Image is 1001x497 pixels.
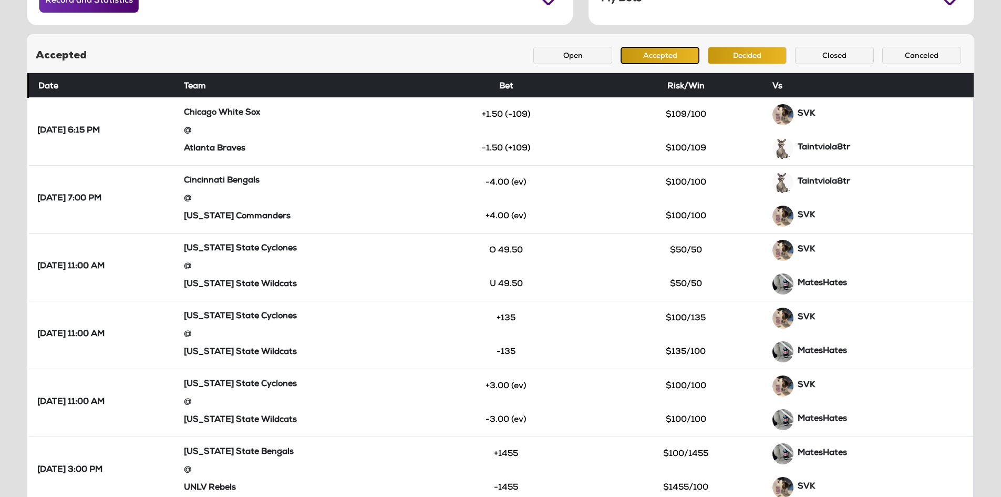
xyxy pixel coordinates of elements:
[467,445,545,463] button: +1455
[772,308,793,329] img: GGTJwxpDP8f4YzxztqnhC4AAAAASUVORK5CYII=
[646,174,725,191] button: $100/100
[467,377,545,395] button: +3.00 (ev)
[467,241,545,259] button: O 49.50
[772,206,793,227] img: GGTJwxpDP8f4YzxztqnhC4AAAAASUVORK5CYII=
[798,415,847,423] strong: MatesHates
[467,275,545,293] button: U 49.50
[37,465,102,476] strong: [DATE] 3:00 PM
[37,397,105,409] strong: [DATE] 11:00 AM
[646,343,725,361] button: $135/100
[646,275,725,293] button: $50/50
[798,110,815,118] strong: SVK
[467,309,545,327] button: +135
[798,483,815,491] strong: SVK
[184,416,297,424] strong: [US_STATE] State Wildcats
[184,189,404,209] div: @
[772,172,793,193] img: 9k=
[37,329,105,341] strong: [DATE] 11:00 AM
[798,144,850,152] strong: Taintviola8tr
[184,312,297,321] strong: [US_STATE] State Cyclones
[798,178,850,186] strong: Taintviola8tr
[798,313,815,322] strong: SVK
[646,377,725,395] button: $100/100
[467,411,545,429] button: -3.00 (ev)
[646,106,725,124] button: $109/100
[37,261,105,273] strong: [DATE] 11:00 AM
[184,393,404,413] div: @
[646,309,725,327] button: $100/135
[467,174,545,191] button: -4.00 (ev)
[646,479,725,496] button: $1455/100
[37,194,101,205] strong: [DATE] 7:00 PM
[184,257,404,277] div: @
[798,246,815,254] strong: SVK
[772,138,793,159] img: 9k=
[467,207,545,225] button: +4.00 (ev)
[772,341,793,362] img: hIZp8s1qT+F9nasn0Gojk4AAAAAElFTkSuQmCC
[184,212,291,221] strong: [US_STATE] Commanders
[646,207,725,225] button: $100/100
[184,177,260,185] strong: Cincinnati Bengals
[37,126,100,137] strong: [DATE] 6:15 PM
[621,47,699,64] button: Accepted
[184,484,236,492] strong: UNLV Rebels
[467,343,545,361] button: -135
[646,411,725,429] button: $100/100
[184,280,297,289] strong: [US_STATE] State Wildcats
[646,139,725,157] button: $100/109
[467,139,545,157] button: -1.50 (+109)
[28,73,180,97] th: Date
[184,380,297,389] strong: [US_STATE] State Cyclones
[772,104,793,125] img: GGTJwxpDP8f4YzxztqnhC4AAAAASUVORK5CYII=
[772,376,793,397] img: GGTJwxpDP8f4YzxztqnhC4AAAAASUVORK5CYII=
[184,145,245,153] strong: Atlanta Braves
[467,106,545,124] button: +1.50 (-109)
[184,461,404,481] div: @
[184,245,297,253] strong: [US_STATE] State Cyclones
[184,121,404,141] div: @
[533,47,612,64] button: Open
[184,348,297,357] strong: [US_STATE] State Wildcats
[184,448,294,457] strong: [US_STATE] State Bengals
[646,445,725,463] button: $100/1455
[604,73,768,97] th: Risk/Win
[36,49,87,62] h5: Accepted
[467,479,545,496] button: -1455
[408,73,604,97] th: Bet
[795,47,874,64] button: Closed
[798,347,847,356] strong: MatesHates
[708,47,787,64] button: Decided
[184,109,260,117] strong: Chicago White Sox
[798,211,815,220] strong: SVK
[768,73,957,97] th: Vs
[882,47,961,64] button: Canceled
[180,73,408,97] th: Team
[184,325,404,345] div: @
[772,273,793,295] img: hIZp8s1qT+F9nasn0Gojk4AAAAAElFTkSuQmCC
[798,279,847,288] strong: MatesHates
[772,443,793,464] img: hIZp8s1qT+F9nasn0Gojk4AAAAAElFTkSuQmCC
[798,449,847,458] strong: MatesHates
[646,241,725,259] button: $50/50
[772,409,793,430] img: hIZp8s1qT+F9nasn0Gojk4AAAAAElFTkSuQmCC
[798,381,815,390] strong: SVK
[772,240,793,261] img: GGTJwxpDP8f4YzxztqnhC4AAAAASUVORK5CYII=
